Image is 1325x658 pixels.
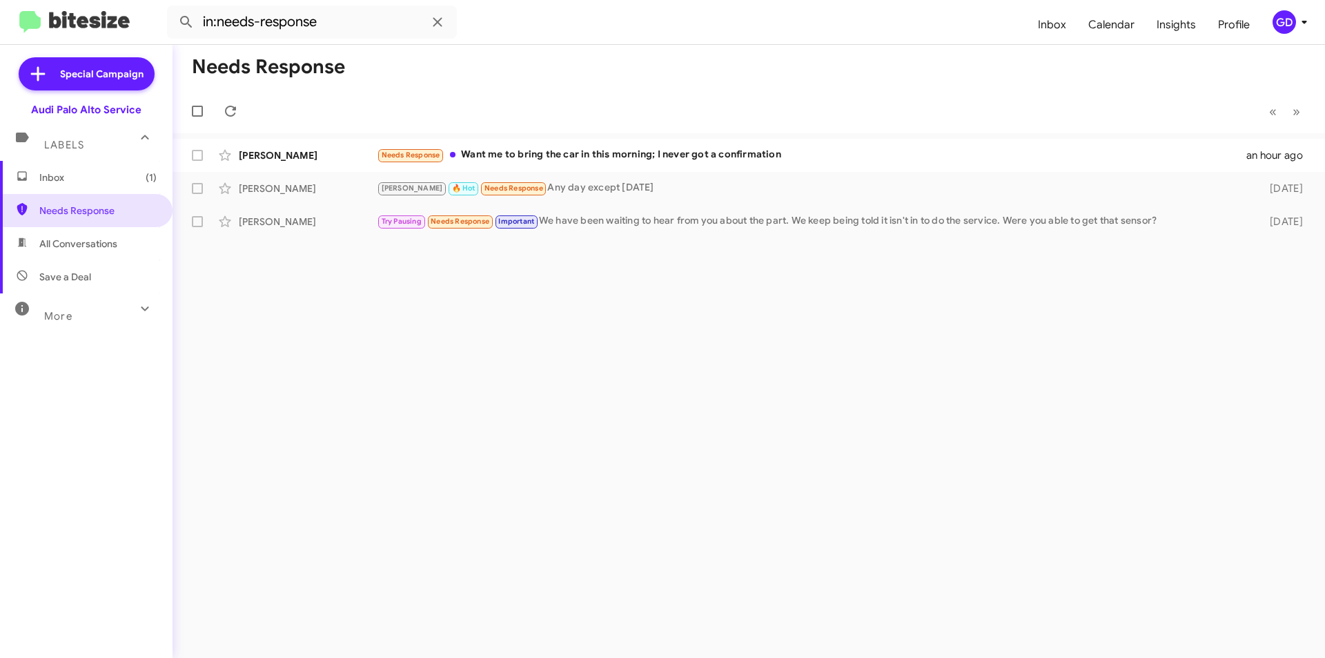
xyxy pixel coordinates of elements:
span: » [1293,103,1300,120]
span: Important [498,217,534,226]
a: Insights [1146,5,1207,45]
div: [DATE] [1248,215,1314,229]
input: Search [167,6,457,39]
span: Labels [44,139,84,151]
a: Special Campaign [19,57,155,90]
a: Calendar [1077,5,1146,45]
h1: Needs Response [192,56,345,78]
div: Audi Palo Alto Service [31,103,141,117]
div: [PERSON_NAME] [239,215,377,229]
span: (1) [146,171,157,184]
a: Inbox [1027,5,1077,45]
span: Needs Response [39,204,157,217]
span: All Conversations [39,237,117,251]
div: GD [1273,10,1296,34]
span: More [44,310,72,322]
button: GD [1261,10,1310,34]
div: [PERSON_NAME] [239,182,377,195]
span: Needs Response [382,151,440,159]
span: Try Pausing [382,217,422,226]
span: [PERSON_NAME] [382,184,443,193]
nav: Page navigation example [1262,97,1308,126]
div: an hour ago [1246,148,1314,162]
a: Profile [1207,5,1261,45]
span: Special Campaign [60,67,144,81]
span: Save a Deal [39,270,91,284]
div: Any day except [DATE] [377,180,1248,196]
div: We have been waiting to hear from you about the part. We keep being told it isn't in to do the se... [377,213,1248,229]
span: Needs Response [431,217,489,226]
div: [PERSON_NAME] [239,148,377,162]
button: Previous [1261,97,1285,126]
span: Needs Response [484,184,543,193]
span: « [1269,103,1277,120]
span: 🔥 Hot [452,184,475,193]
span: Inbox [39,171,157,184]
div: Want me to bring the car in this morning; I never got a confirmation [377,147,1246,163]
div: [DATE] [1248,182,1314,195]
button: Next [1284,97,1308,126]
